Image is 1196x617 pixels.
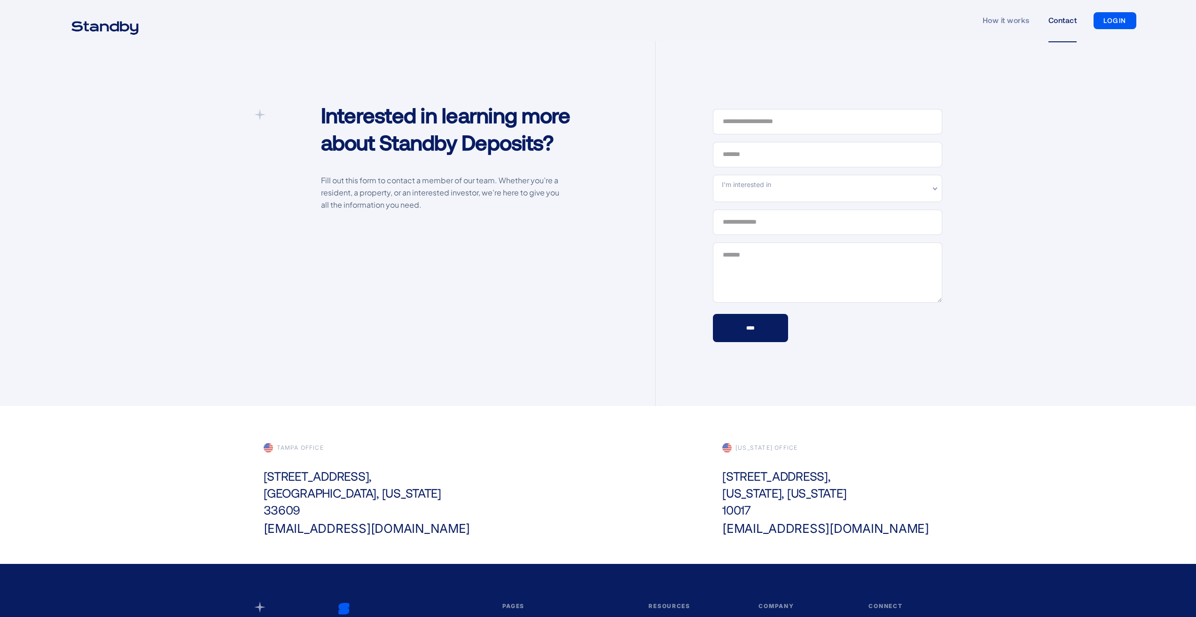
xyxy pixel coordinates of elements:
[277,443,324,453] div: Tampa office
[722,468,846,518] div: [STREET_ADDRESS], [US_STATE], [US_STATE] 10017
[321,174,567,211] p: Fill out this form to contact a member of our team. Whether you’re a resident, a property, or an ...
[735,443,797,453] div: [US_STATE] office
[722,520,929,537] a: [EMAIL_ADDRESS][DOMAIN_NAME]
[321,102,589,156] h1: Interested in learning more about Standby Deposits?
[264,468,441,518] div: [STREET_ADDRESS], [GEOGRAPHIC_DATA], [US_STATE] 33609
[60,15,150,26] a: home
[264,520,470,537] a: [EMAIL_ADDRESS][DOMAIN_NAME]
[713,109,942,342] form: Contact Form
[1094,12,1136,29] a: LOGIN
[722,443,732,453] img: Flag of the USA
[264,443,273,453] img: Flag of the USA
[722,180,771,188] span: I'm interested in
